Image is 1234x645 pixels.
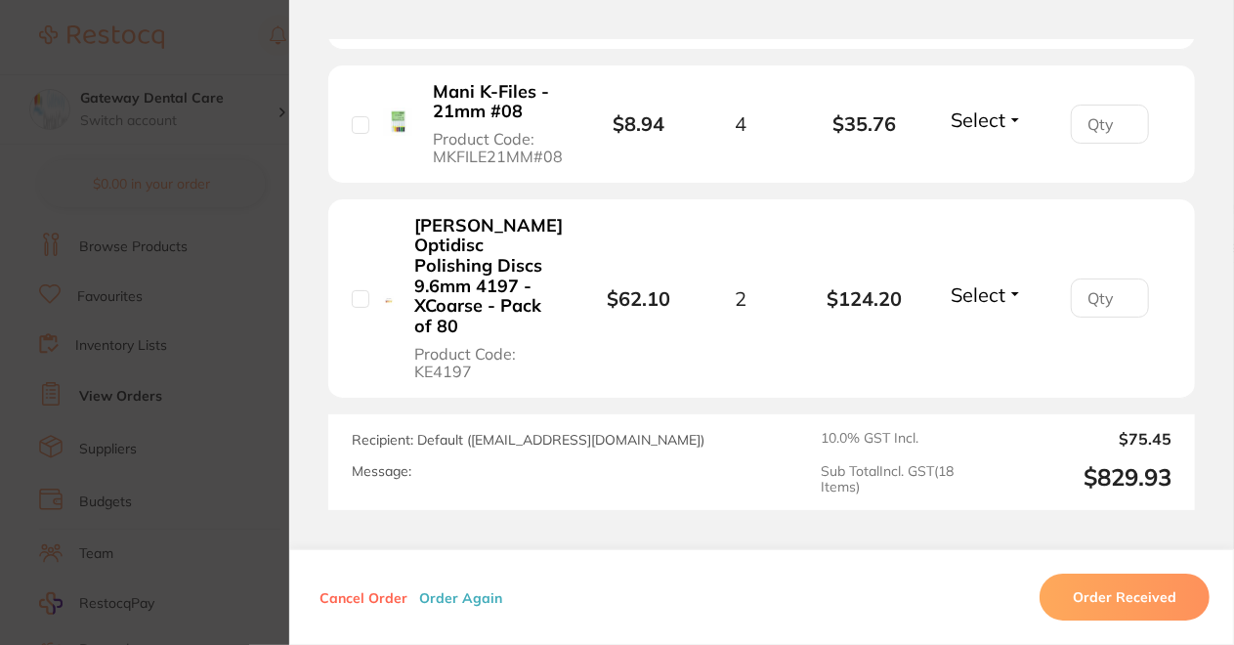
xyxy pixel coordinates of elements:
img: Hawe Optidisc Polishing Discs 9.6mm 4197 - XCoarse - Pack of 80 [384,296,394,306]
button: [PERSON_NAME] Optidisc Polishing Discs 9.6mm 4197 - XCoarse - Pack of 80 Product Code: KE4197 [408,215,569,382]
span: Select [951,282,1005,307]
span: Sub Total Incl. GST ( 18 Items) [821,463,988,494]
b: [PERSON_NAME] Optidisc Polishing Discs 9.6mm 4197 - XCoarse - Pack of 80 [414,216,563,337]
output: $829.93 [1004,463,1171,494]
button: Order Received [1040,574,1210,621]
b: $35.76 [802,112,925,135]
span: Product Code: MKFILE21MM#08 [433,130,563,166]
button: Select [945,282,1029,307]
input: Qty [1071,105,1149,144]
label: Message: [352,463,411,480]
button: Mani K-Files - 21mm #08 Product Code: MKFILE21MM#08 [427,81,569,167]
span: Recipient: Default ( [EMAIL_ADDRESS][DOMAIN_NAME] ) [352,431,704,449]
button: Order Again [413,588,508,606]
span: Select [951,107,1005,132]
span: Product Code: KE4197 [414,345,563,381]
b: $8.94 [613,111,664,136]
span: 4 [736,112,747,135]
button: Cancel Order [314,588,413,606]
b: $62.10 [607,286,670,311]
button: Select [945,107,1029,132]
input: Qty [1071,279,1149,318]
b: $124.20 [802,287,925,310]
b: Mani K-Files - 21mm #08 [433,82,563,122]
img: Mani K-Files - 21mm #08 [384,107,412,136]
span: 2 [736,287,747,310]
output: $75.45 [1004,430,1171,448]
span: 10.0 % GST Incl. [821,430,988,448]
